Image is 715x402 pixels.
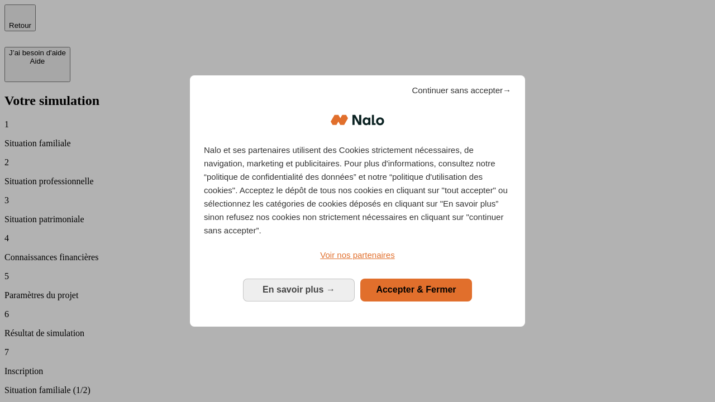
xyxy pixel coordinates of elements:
span: Accepter & Fermer [376,285,456,294]
span: Continuer sans accepter→ [412,84,511,97]
a: Voir nos partenaires [204,248,511,262]
button: Accepter & Fermer: Accepter notre traitement des données et fermer [360,279,472,301]
div: Bienvenue chez Nalo Gestion du consentement [190,75,525,326]
button: En savoir plus: Configurer vos consentements [243,279,355,301]
span: En savoir plus → [263,285,335,294]
img: Logo [331,103,384,137]
p: Nalo et ses partenaires utilisent des Cookies strictement nécessaires, de navigation, marketing e... [204,143,511,237]
span: Voir nos partenaires [320,250,394,260]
